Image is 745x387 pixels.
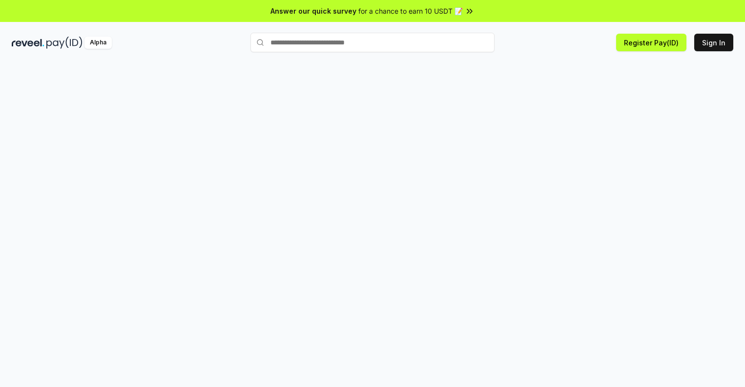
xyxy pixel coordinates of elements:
[46,37,83,49] img: pay_id
[12,37,44,49] img: reveel_dark
[358,6,463,16] span: for a chance to earn 10 USDT 📝
[270,6,356,16] span: Answer our quick survey
[616,34,686,51] button: Register Pay(ID)
[84,37,112,49] div: Alpha
[694,34,733,51] button: Sign In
